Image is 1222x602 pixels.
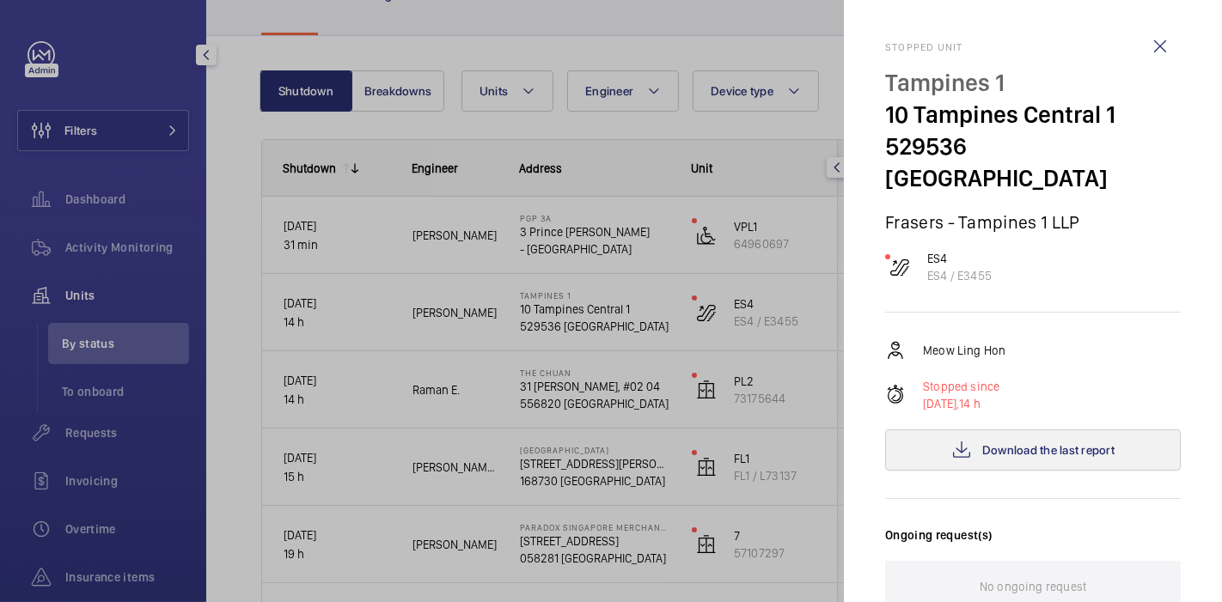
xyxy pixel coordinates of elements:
[923,378,999,395] p: Stopped since
[885,211,1181,233] p: Frasers - Tampines 1 LLP
[885,131,1181,194] p: 529536 [GEOGRAPHIC_DATA]
[885,526,1181,561] h3: Ongoing request(s)
[923,342,1005,359] p: Meow Ling Hon
[927,267,992,284] p: ES4 / E3455
[927,250,992,267] p: ES4
[885,429,1181,471] button: Download the last report
[923,397,959,410] span: [DATE],
[885,99,1181,131] p: 10 Tampines Central 1
[885,41,1181,53] h2: Stopped unit
[889,257,910,277] img: escalator.svg
[923,395,999,412] p: 14 h
[885,67,1181,99] p: Tampines 1
[982,443,1115,457] span: Download the last report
